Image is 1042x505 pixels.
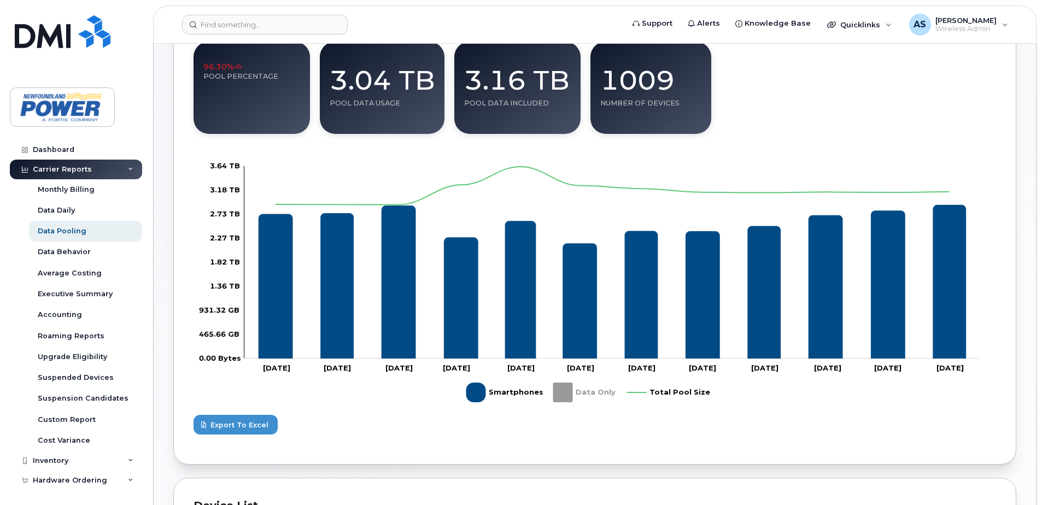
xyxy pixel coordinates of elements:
tspan: [DATE] [874,363,901,372]
tspan: 3.64 TB [210,161,240,169]
tspan: [DATE] [324,363,351,372]
g: 0.00 Bytes [210,281,240,290]
a: Knowledge Base [728,13,818,34]
tspan: [DATE] [751,363,778,372]
button: Export to Excel [194,415,278,434]
g: Total Pool Size [627,378,710,407]
tspan: 1.82 TB [210,257,240,266]
tspan: [DATE] [567,363,594,372]
g: 0.00 Bytes [210,257,240,266]
div: Pool data usage [330,99,435,108]
div: 3.04 TB [330,51,435,99]
span: Quicklinks [840,20,880,29]
g: Smartphones [466,378,543,407]
div: Quicklinks [819,14,899,36]
a: Export to Excel [194,415,996,434]
g: Legend [466,378,710,407]
g: Smartphones [259,204,966,358]
span: [PERSON_NAME] [935,16,997,25]
tspan: [DATE] [936,363,964,372]
tspan: 3.18 TB [210,185,240,193]
tspan: [DATE] [689,363,716,372]
div: Number of devices [600,99,701,108]
g: 0.00 Bytes [210,185,240,193]
g: 0.00 Bytes [210,161,240,169]
tspan: 931.32 GB [199,305,239,314]
input: Find something... [182,15,348,34]
g: Data Only [553,378,616,407]
a: Support [625,13,680,34]
g: 0.00 Bytes [210,233,240,242]
tspan: [DATE] [507,363,535,372]
span: Alerts [697,18,720,29]
a: Alerts [680,13,728,34]
span: Support [642,18,672,29]
div: 1009 [600,51,701,99]
tspan: [DATE] [263,363,290,372]
g: 0.00 Bytes [199,329,239,338]
div: Pool Percentage [203,72,300,81]
span: AS [914,18,926,31]
span: Wireless Admin [935,25,997,33]
g: 0.00 Bytes [210,209,240,218]
tspan: [DATE] [443,363,470,372]
tspan: 465.66 GB [199,329,239,338]
div: 3.16 TB [464,51,571,99]
tspan: 0.00 Bytes [199,353,241,362]
tspan: 2.73 TB [210,209,240,218]
tspan: 2.27 TB [210,233,240,242]
div: Anthony Sutton [901,14,1016,36]
div: Pool data included [464,99,571,108]
g: Chart [199,161,980,406]
tspan: 1.36 TB [210,281,240,290]
tspan: [DATE] [628,363,655,372]
tspan: [DATE] [385,363,413,372]
span: Export to Excel [210,420,268,430]
span: 96.30% [203,61,243,72]
tspan: [DATE] [814,363,841,372]
g: 0.00 Bytes [199,305,239,314]
span: Knowledge Base [745,18,811,29]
